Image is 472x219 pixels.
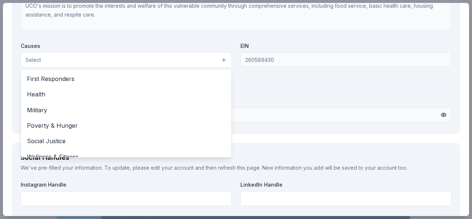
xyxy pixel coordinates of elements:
button: Select [21,52,232,68]
span: Select [25,56,41,64]
span: First Responders [27,74,225,84]
span: Wellness & Fitness [27,152,225,162]
div: Select [21,69,232,158]
span: Poverty & Hunger [27,121,225,130]
span: Social Justice [27,136,225,146]
span: Military [27,105,225,115]
span: Health [27,89,225,99]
